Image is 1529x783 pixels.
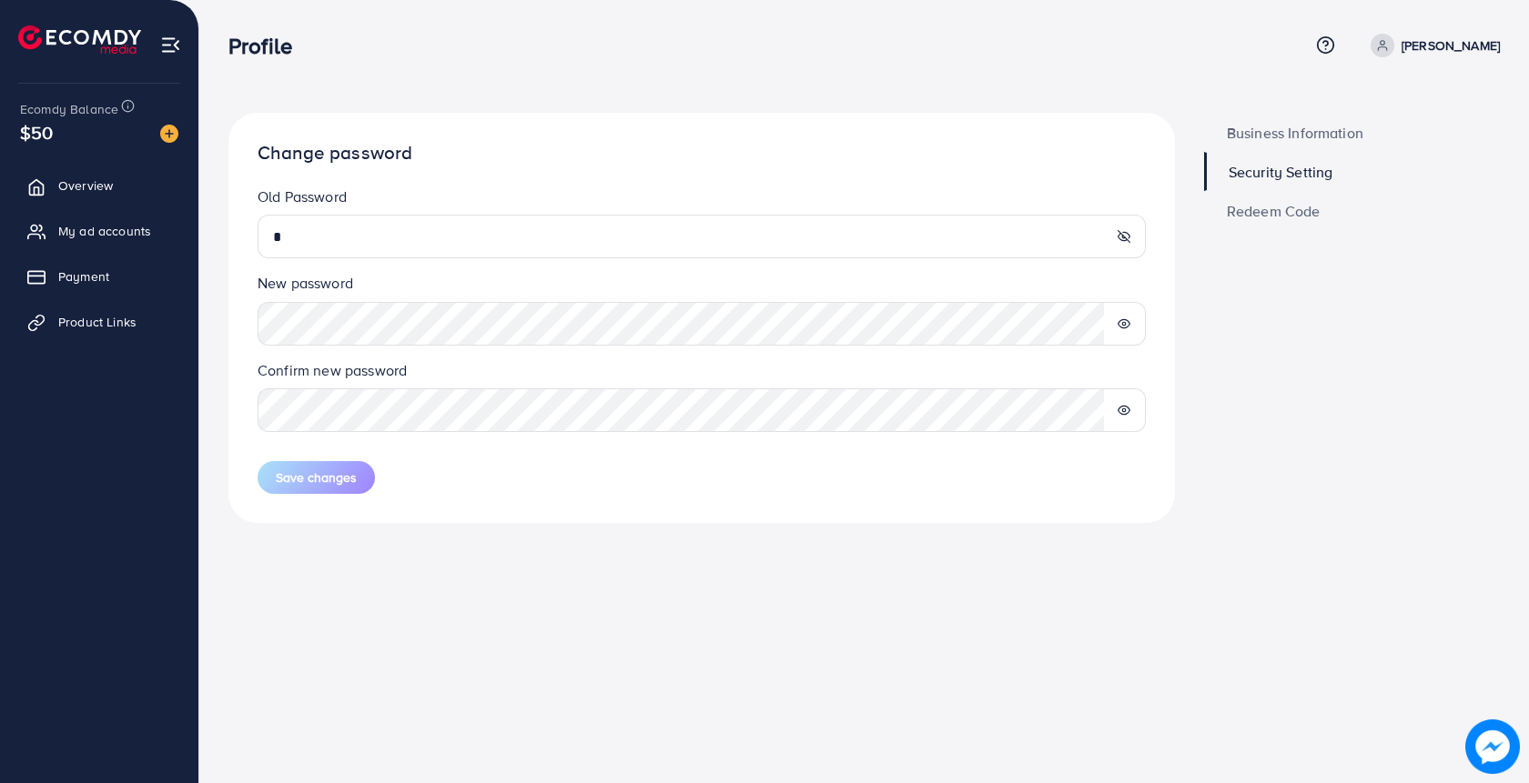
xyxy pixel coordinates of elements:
h3: Profile [228,33,307,59]
span: Product Links [58,313,137,331]
legend: New password [258,273,1146,301]
span: Payment [58,267,109,286]
span: Redeem Code [1227,204,1321,218]
a: [PERSON_NAME] [1363,34,1500,57]
img: image [160,125,178,143]
span: Ecomdy Balance [20,100,118,118]
h1: Change password [258,142,1146,165]
span: Business Information [1227,125,1363,140]
span: $50 [20,119,53,146]
legend: Old Password [258,186,1146,215]
p: [PERSON_NAME] [1402,35,1500,56]
span: Save changes [276,468,357,487]
img: menu [160,35,181,55]
a: Payment [14,258,185,295]
button: Save changes [258,461,375,494]
span: My ad accounts [58,222,151,240]
a: My ad accounts [14,213,185,249]
img: logo [18,25,141,54]
img: image [1465,719,1520,774]
span: Security Setting [1229,165,1333,179]
span: Overview [58,176,113,195]
a: Product Links [14,304,185,340]
a: Overview [14,167,185,204]
legend: Confirm new password [258,360,1146,388]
